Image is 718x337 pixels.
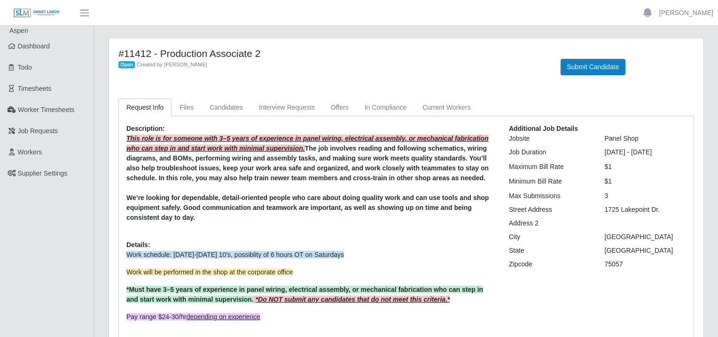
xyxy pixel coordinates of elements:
[187,313,260,321] span: depending on experience
[323,98,357,117] a: Offers
[126,241,150,249] b: Details:
[598,205,694,215] div: 1725 Lakepoint Dr.
[598,191,694,201] div: 3
[126,135,489,152] strong: This role is for someone with 3–5 years of experience in panel wiring, electrical assembly, or me...
[598,134,694,144] div: Panel Shop
[9,27,28,34] span: Aspen
[126,194,489,221] strong: We’re looking for dependable, detail-oriented people who care about doing quality work and can us...
[598,232,694,242] div: [GEOGRAPHIC_DATA]
[126,286,483,303] span: *Must have 3–5 years of experience in panel wiring, electrical assembly, or mechanical fabricatio...
[659,8,713,18] a: [PERSON_NAME]
[561,59,625,75] button: Submit Candidate
[357,98,415,117] a: In Compliance
[126,125,165,132] b: Description:
[502,147,598,157] div: Job Duration
[18,85,52,92] span: Timesheets
[118,48,546,59] h4: #11412 - Production Associate 2
[126,251,344,258] span: Work schedule: [DATE]-[DATE] 10's, possiblity of 6 hours OT on Saturdays
[502,177,598,186] div: Minimum Bill Rate
[502,246,598,256] div: State
[598,162,694,172] div: $1
[598,147,694,157] div: [DATE] - [DATE]
[126,313,260,321] span: Pay range $24-30/hr
[502,218,598,228] div: Address 2
[598,246,694,256] div: [GEOGRAPHIC_DATA]
[598,177,694,186] div: $1
[502,162,598,172] div: Maximum Bill Rate
[13,8,60,18] img: SLM Logo
[118,61,135,69] span: Open
[502,191,598,201] div: Max Submissions
[502,232,598,242] div: City
[118,98,172,117] a: Request Info
[18,42,50,50] span: Dashboard
[18,148,42,156] span: Workers
[502,205,598,215] div: Street Address
[137,62,207,67] span: Created by [PERSON_NAME]
[18,106,74,113] span: Worker Timesheets
[126,144,489,182] strong: The job involves reading and following schematics, wiring diagrams, and BOMs, performing wiring a...
[18,169,68,177] span: Supplier Settings
[202,98,251,117] a: Candidates
[251,98,323,117] a: Interview Requests
[509,125,578,132] b: Additional Job Details
[256,296,450,303] span: *Do NOT submit any candidates that do not meet this criteria.*
[598,259,694,269] div: 75057
[502,134,598,144] div: Jobsite
[414,98,478,117] a: Current Workers
[18,64,32,71] span: Todo
[18,127,58,135] span: Job Requests
[502,259,598,269] div: Zipcode
[126,268,293,276] span: Work will be performed in the shop at the corporate office
[172,98,202,117] a: Files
